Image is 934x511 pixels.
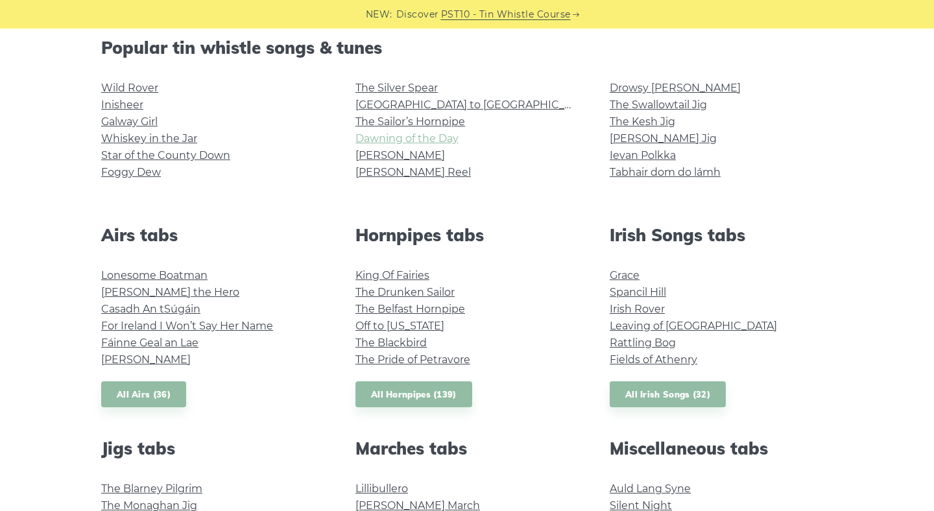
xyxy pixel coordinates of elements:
a: PST10 - Tin Whistle Course [441,7,571,22]
h2: Marches tabs [355,438,579,458]
a: Spancil Hill [610,286,666,298]
a: Grace [610,269,640,281]
h2: Hornpipes tabs [355,225,579,245]
a: The Silver Spear [355,82,438,94]
a: Ievan Polkka [610,149,676,161]
a: [PERSON_NAME] Reel [355,166,471,178]
h2: Airs tabs [101,225,324,245]
a: The Drunken Sailor [355,286,455,298]
a: All Airs (36) [101,381,186,408]
a: Leaving of [GEOGRAPHIC_DATA] [610,320,777,332]
h2: Irish Songs tabs [610,225,833,245]
a: The Blarney Pilgrim [101,482,202,495]
a: Lonesome Boatman [101,269,208,281]
a: For Ireland I Won’t Say Her Name [101,320,273,332]
a: Auld Lang Syne [610,482,691,495]
a: [PERSON_NAME] [355,149,445,161]
a: Tabhair dom do lámh [610,166,721,178]
a: The Swallowtail Jig [610,99,707,111]
a: The Sailor’s Hornpipe [355,115,465,128]
a: The Kesh Jig [610,115,675,128]
a: All Hornpipes (139) [355,381,472,408]
a: [PERSON_NAME] the Hero [101,286,239,298]
a: Inisheer [101,99,143,111]
a: Irish Rover [610,303,665,315]
a: All Irish Songs (32) [610,381,726,408]
a: Rattling Bog [610,337,676,349]
a: Off to [US_STATE] [355,320,444,332]
a: The Belfast Hornpipe [355,303,465,315]
a: Star of the County Down [101,149,230,161]
h2: Popular tin whistle songs & tunes [101,38,833,58]
span: NEW: [366,7,392,22]
a: Fáinne Geal an Lae [101,337,198,349]
a: Galway Girl [101,115,158,128]
a: [PERSON_NAME] Jig [610,132,717,145]
a: The Blackbird [355,337,427,349]
a: King Of Fairies [355,269,429,281]
a: Dawning of the Day [355,132,459,145]
a: Wild Rover [101,82,158,94]
a: [GEOGRAPHIC_DATA] to [GEOGRAPHIC_DATA] [355,99,595,111]
h2: Miscellaneous tabs [610,438,833,458]
a: Fields of Athenry [610,353,697,366]
a: The Pride of Petravore [355,353,470,366]
a: Lillibullero [355,482,408,495]
span: Discover [396,7,439,22]
a: Drowsy [PERSON_NAME] [610,82,741,94]
a: [PERSON_NAME] [101,353,191,366]
h2: Jigs tabs [101,438,324,458]
a: Casadh An tSúgáin [101,303,200,315]
a: Foggy Dew [101,166,161,178]
a: Whiskey in the Jar [101,132,197,145]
